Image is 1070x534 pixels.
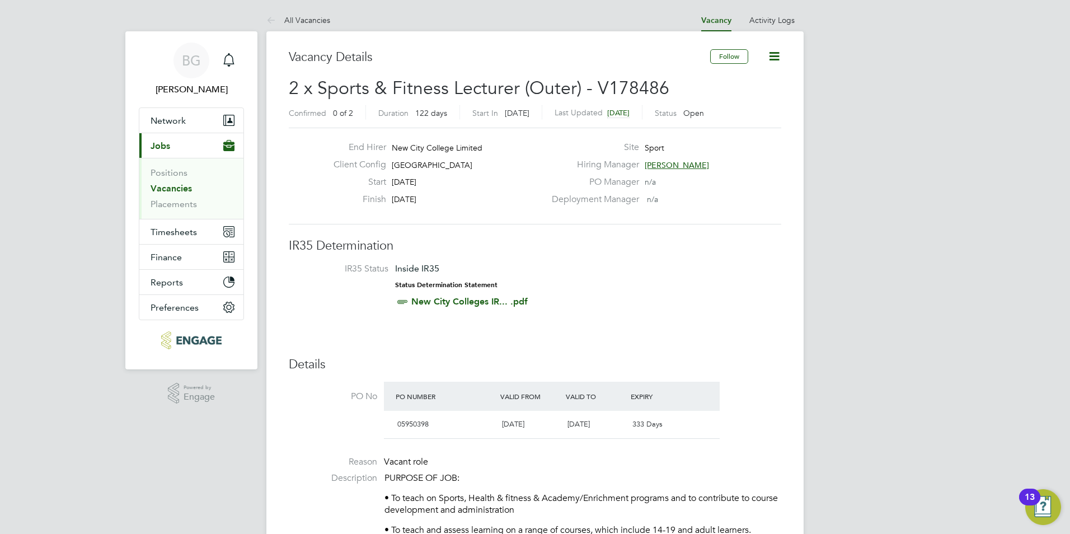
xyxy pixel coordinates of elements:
[710,49,748,64] button: Follow
[182,53,201,68] span: BG
[567,419,590,429] span: [DATE]
[683,108,704,118] span: Open
[632,419,663,429] span: 333 Days
[151,115,186,126] span: Network
[151,302,199,313] span: Preferences
[289,49,710,65] h3: Vacancy Details
[472,108,498,118] label: Start In
[300,263,388,275] label: IR35 Status
[647,194,658,204] span: n/a
[139,158,243,219] div: Jobs
[139,108,243,133] button: Network
[333,108,353,118] span: 0 of 2
[139,270,243,294] button: Reports
[125,31,257,369] nav: Main navigation
[545,142,639,153] label: Site
[563,386,628,406] div: Valid To
[545,194,639,205] label: Deployment Manager
[378,108,409,118] label: Duration
[289,472,377,484] label: Description
[545,176,639,188] label: PO Manager
[151,140,170,151] span: Jobs
[392,160,472,170] span: [GEOGRAPHIC_DATA]
[395,263,439,274] span: Inside IR35
[1025,497,1035,512] div: 13
[628,386,693,406] div: Expiry
[395,281,498,289] strong: Status Determination Statement
[139,295,243,320] button: Preferences
[168,383,215,404] a: Powered byEngage
[502,419,524,429] span: [DATE]
[325,194,386,205] label: Finish
[415,108,447,118] span: 122 days
[505,108,529,118] span: [DATE]
[1025,489,1061,525] button: Open Resource Center, 13 new notifications
[139,331,244,349] a: Go to home page
[151,277,183,288] span: Reports
[555,107,603,118] label: Last Updated
[266,15,330,25] a: All Vacancies
[139,219,243,244] button: Timesheets
[289,77,669,99] span: 2 x Sports & Fitness Lecturer (Outer) - V178486
[392,194,416,204] span: [DATE]
[393,386,498,406] div: PO Number
[645,143,664,153] span: Sport
[151,252,182,263] span: Finance
[184,392,215,402] span: Engage
[545,159,639,171] label: Hiring Manager
[289,108,326,118] label: Confirmed
[289,238,781,254] h3: IR35 Determination
[392,143,482,153] span: New City College Limited
[749,15,795,25] a: Activity Logs
[139,43,244,96] a: BG[PERSON_NAME]
[151,199,197,209] a: Placements
[607,108,630,118] span: [DATE]
[384,493,781,516] p: • To teach on Sports, Health & fitness & Academy/Enrichment programs and to contribute to course ...
[411,296,528,307] a: New City Colleges IR... .pdf
[645,160,709,170] span: [PERSON_NAME]
[289,357,781,373] h3: Details
[161,331,221,349] img: carbonrecruitment-logo-retina.png
[151,183,192,194] a: Vacancies
[384,472,781,484] p: PURPOSE OF JOB:
[151,167,187,178] a: Positions
[392,177,416,187] span: [DATE]
[325,176,386,188] label: Start
[701,16,731,25] a: Vacancy
[325,159,386,171] label: Client Config
[139,133,243,158] button: Jobs
[289,391,377,402] label: PO No
[397,419,429,429] span: 05950398
[139,245,243,269] button: Finance
[139,83,244,96] span: Becky Green
[184,383,215,392] span: Powered by
[325,142,386,153] label: End Hirer
[384,456,428,467] span: Vacant role
[289,456,377,468] label: Reason
[645,177,656,187] span: n/a
[655,108,677,118] label: Status
[151,227,197,237] span: Timesheets
[498,386,563,406] div: Valid From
